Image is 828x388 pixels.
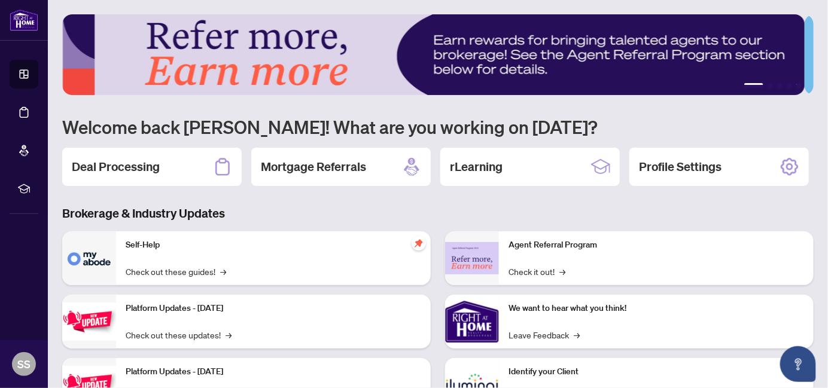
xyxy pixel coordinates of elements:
button: Open asap [780,346,816,382]
h2: Profile Settings [639,158,722,175]
h2: rLearning [450,158,503,175]
a: Check out these guides!→ [126,265,226,278]
a: Leave Feedback→ [509,328,580,341]
h2: Deal Processing [72,158,160,175]
h3: Brokerage & Industry Updates [62,205,814,222]
p: Self-Help [126,239,421,252]
span: SS [17,356,31,372]
p: Identify your Client [509,365,804,378]
span: → [574,328,580,341]
span: → [220,265,226,278]
a: Check it out!→ [509,265,565,278]
button: 3 [778,83,783,88]
p: We want to hear what you think! [509,302,804,315]
button: 1 [744,83,763,88]
span: pushpin [412,236,426,250]
button: 4 [787,83,792,88]
img: Platform Updates - July 21, 2025 [62,303,116,340]
img: We want to hear what you think! [445,295,499,349]
a: Check out these updates!→ [126,328,232,341]
span: → [226,328,232,341]
button: 5 [797,83,802,88]
img: Slide 0 [62,14,805,95]
img: logo [10,9,38,31]
span: → [559,265,565,278]
p: Platform Updates - [DATE] [126,365,421,378]
img: Agent Referral Program [445,242,499,275]
img: Self-Help [62,231,116,285]
p: Agent Referral Program [509,239,804,252]
h2: Mortgage Referrals [261,158,366,175]
button: 2 [768,83,773,88]
h1: Welcome back [PERSON_NAME]! What are you working on [DATE]? [62,115,814,138]
p: Platform Updates - [DATE] [126,302,421,315]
